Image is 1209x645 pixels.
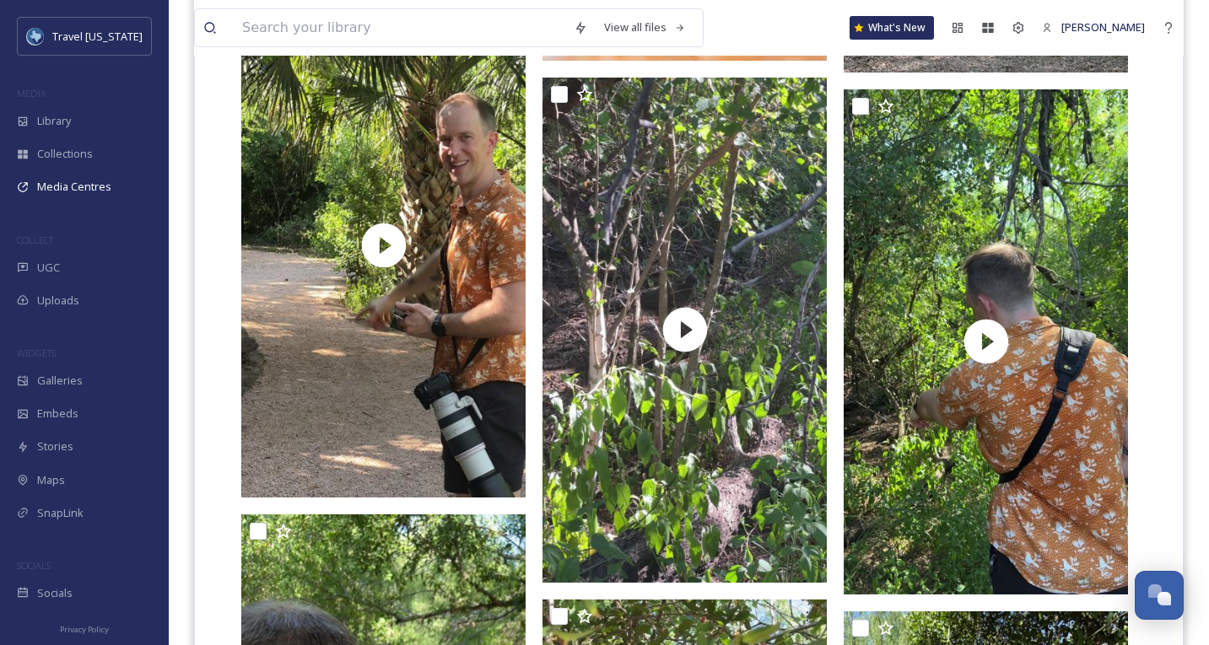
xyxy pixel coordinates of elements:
[37,585,73,601] span: Socials
[27,28,44,45] img: images%20%281%29.jpeg
[17,87,46,99] span: MEDIA
[234,9,565,46] input: Search your library
[37,373,83,389] span: Galleries
[52,29,143,44] span: Travel [US_STATE]
[1034,11,1153,44] a: [PERSON_NAME]
[37,146,93,162] span: Collections
[60,618,109,638] a: Privacy Policy
[17,559,51,572] span: SOCIALS
[37,505,84,521] span: SnapLink
[37,293,79,309] span: Uploads
[37,113,71,129] span: Library
[17,234,53,246] span: COLLECT
[37,260,60,276] span: UGC
[1061,19,1145,35] span: [PERSON_NAME]
[596,11,694,44] a: View all files
[542,78,827,583] img: thumbnail
[850,16,934,40] a: What's New
[17,347,56,359] span: WIDGETS
[37,472,65,488] span: Maps
[37,438,73,454] span: Stories
[60,624,109,635] span: Privacy Policy
[37,406,78,422] span: Embeds
[37,179,111,195] span: Media Centres
[1135,571,1184,620] button: Open Chat
[844,89,1128,594] img: thumbnail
